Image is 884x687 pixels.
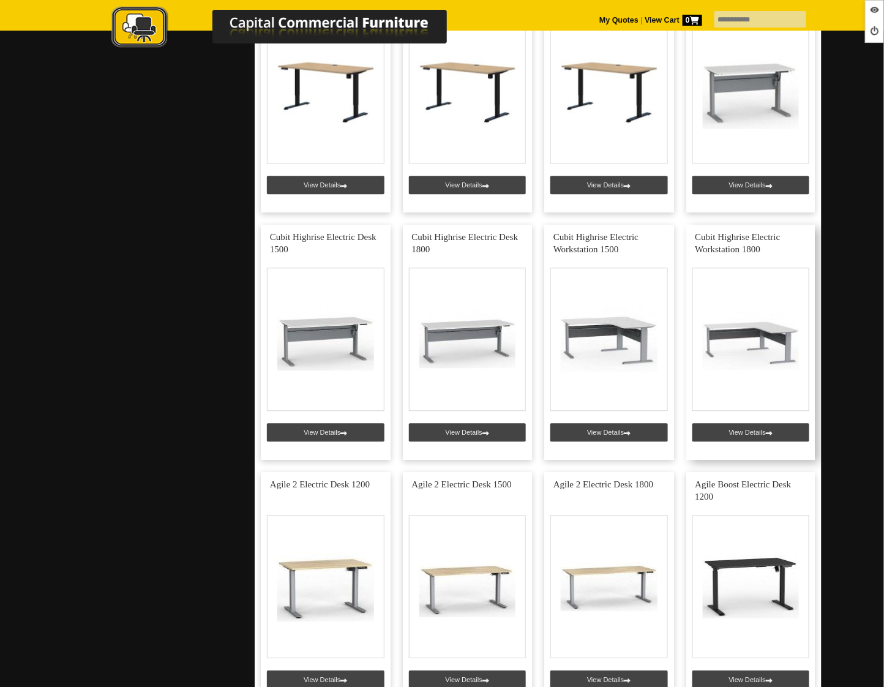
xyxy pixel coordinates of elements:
a: Capital Commercial Furniture Logo [78,6,506,54]
span: 0 [683,15,702,26]
a: My Quotes [599,16,639,24]
a: View Cart0 [643,16,702,24]
img: Capital Commercial Furniture Logo [78,6,506,51]
strong: View Cart [645,16,702,24]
